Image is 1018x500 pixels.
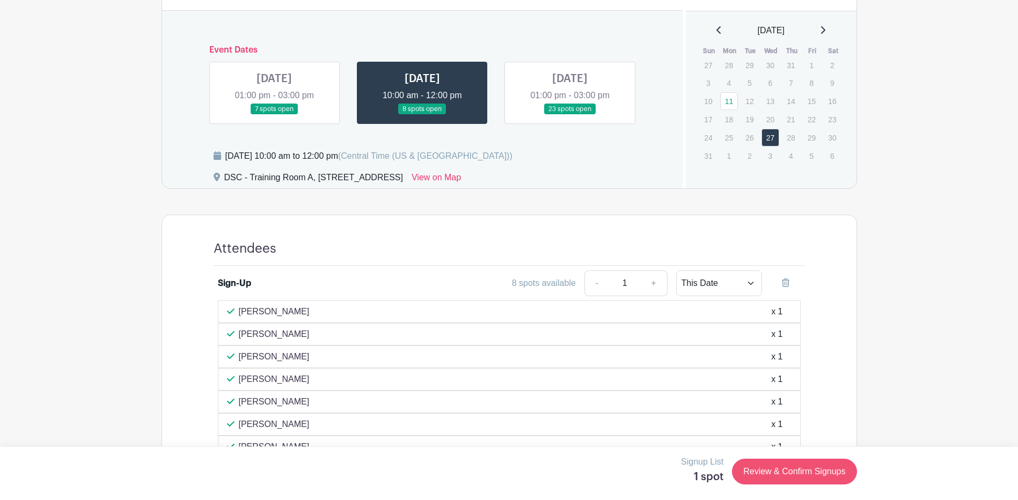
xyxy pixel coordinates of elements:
div: DSC - Training Room A, [STREET_ADDRESS] [224,171,403,188]
th: Mon [720,46,741,56]
p: 4 [720,75,738,91]
p: [PERSON_NAME] [239,373,310,386]
th: Wed [761,46,782,56]
a: + [640,270,667,296]
p: 4 [782,148,800,164]
p: 26 [741,129,758,146]
p: 22 [803,111,821,128]
p: 18 [720,111,738,128]
p: 14 [782,93,800,109]
div: x 1 [771,395,782,408]
p: 13 [761,93,779,109]
p: 29 [741,57,758,73]
p: 1 [803,57,821,73]
th: Fri [802,46,823,56]
div: [DATE] 10:00 am to 12:00 pm [225,150,512,163]
p: 2 [823,57,841,73]
a: - [584,270,609,296]
div: x 1 [771,373,782,386]
p: [PERSON_NAME] [239,440,310,453]
p: 31 [699,148,717,164]
p: 24 [699,129,717,146]
p: 20 [761,111,779,128]
p: 28 [782,129,800,146]
p: 27 [699,57,717,73]
p: 1 [720,148,738,164]
div: x 1 [771,440,782,453]
p: 28 [720,57,738,73]
th: Tue [740,46,761,56]
div: x 1 [771,305,782,318]
a: Review & Confirm Signups [732,459,856,484]
p: 3 [699,75,717,91]
p: 31 [782,57,800,73]
a: View on Map [412,171,461,188]
th: Sat [823,46,844,56]
p: 8 [803,75,821,91]
p: [PERSON_NAME] [239,305,310,318]
p: [PERSON_NAME] [239,418,310,431]
h4: Attendees [214,241,276,256]
div: 8 spots available [512,277,576,290]
p: 30 [823,129,841,146]
p: 7 [782,75,800,91]
th: Sun [699,46,720,56]
p: 19 [741,111,758,128]
p: 21 [782,111,800,128]
p: 17 [699,111,717,128]
p: 6 [761,75,779,91]
p: 25 [720,129,738,146]
a: 11 [720,92,738,110]
p: [PERSON_NAME] [239,328,310,341]
p: 2 [741,148,758,164]
div: x 1 [771,418,782,431]
div: Sign-Up [218,277,251,290]
p: 5 [741,75,758,91]
p: Signup List [681,455,723,468]
p: 16 [823,93,841,109]
p: [PERSON_NAME] [239,395,310,408]
h6: Event Dates [201,45,645,55]
h5: 1 spot [681,470,723,483]
p: 9 [823,75,841,91]
a: 27 [761,129,779,146]
div: x 1 [771,350,782,363]
div: x 1 [771,328,782,341]
p: [PERSON_NAME] [239,350,310,363]
p: 5 [803,148,821,164]
p: 29 [803,129,821,146]
p: 12 [741,93,758,109]
th: Thu [781,46,802,56]
span: (Central Time (US & [GEOGRAPHIC_DATA])) [338,151,512,160]
p: 30 [761,57,779,73]
p: 6 [823,148,841,164]
p: 23 [823,111,841,128]
p: 15 [803,93,821,109]
span: [DATE] [758,24,785,37]
p: 3 [761,148,779,164]
p: 10 [699,93,717,109]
